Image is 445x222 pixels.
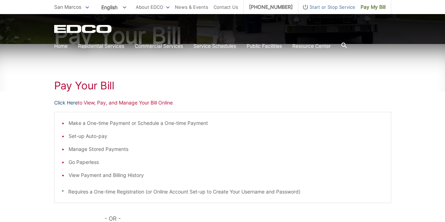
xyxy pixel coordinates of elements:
a: Resource Center [292,42,331,50]
a: Residential Services [78,42,124,50]
a: News & Events [175,3,208,11]
a: Public Facilities [247,42,282,50]
a: EDCD logo. Return to the homepage. [54,25,113,33]
p: * Requires a One-time Registration (or Online Account Set-up to Create Your Username and Password) [62,188,384,196]
a: Commercial Services [135,42,183,50]
a: Service Schedules [193,42,236,50]
a: Click Here [54,99,78,107]
li: Make a One-time Payment or Schedule a One-time Payment [69,119,384,127]
span: English [96,1,132,13]
a: Contact Us [214,3,238,11]
li: Manage Stored Payments [69,145,384,153]
h1: Pay Your Bill [54,79,391,92]
span: Pay My Bill [361,3,386,11]
li: Set-up Auto-pay [69,132,384,140]
li: Go Paperless [69,158,384,166]
span: San Marcos [54,4,81,10]
p: to View, Pay, and Manage Your Bill Online [54,99,391,107]
li: View Payment and Billing History [69,171,384,179]
a: About EDCO [136,3,170,11]
a: Home [54,42,68,50]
